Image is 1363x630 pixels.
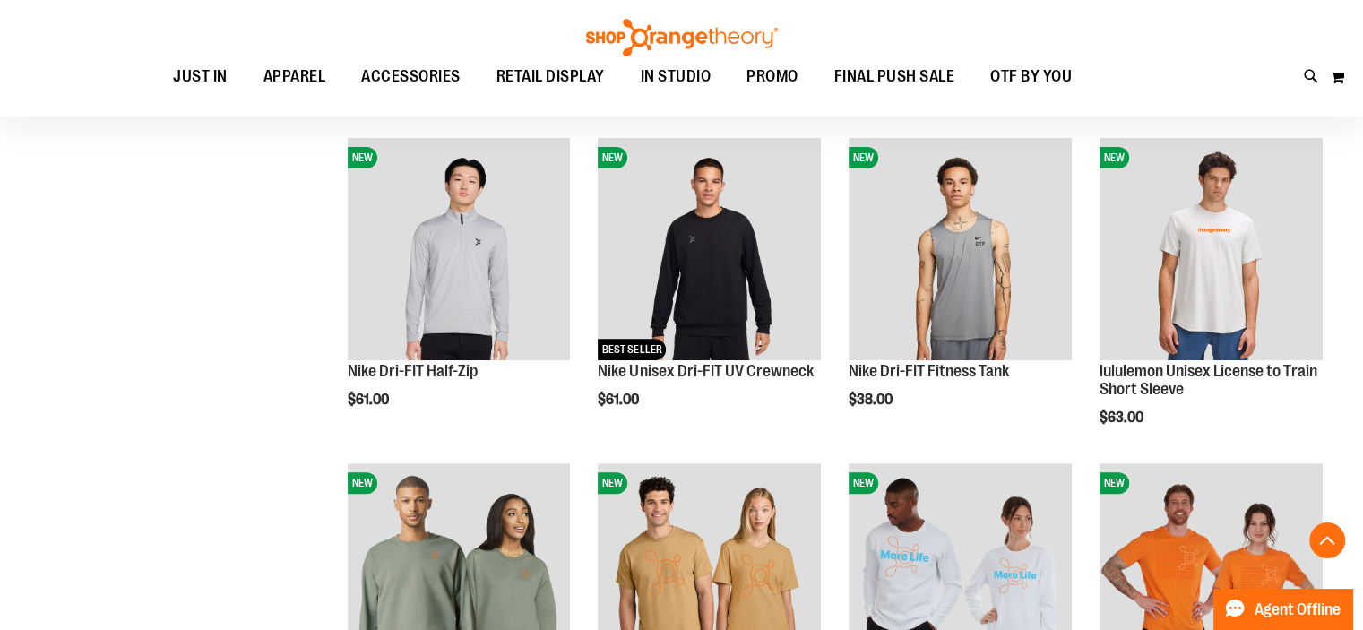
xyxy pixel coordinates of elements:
[598,339,666,360] span: BEST SELLER
[339,129,580,454] div: product
[348,138,571,364] a: Nike Dri-FIT Half-ZipNEW
[1100,147,1129,168] span: NEW
[173,56,228,97] span: JUST IN
[746,56,798,97] span: PROMO
[990,56,1072,97] span: OTF BY YOU
[361,56,461,97] span: ACCESSORIES
[1100,472,1129,494] span: NEW
[849,138,1072,364] a: Nike Dri-FIT Fitness TankNEW
[1100,138,1323,361] img: lululemon Unisex License to Train Short Sleeve
[348,147,377,168] span: NEW
[348,362,478,380] a: Nike Dri-FIT Half-Zip
[1100,138,1323,364] a: lululemon Unisex License to Train Short SleeveNEW
[849,362,1009,380] a: Nike Dri-FIT Fitness Tank
[598,138,821,364] a: Nike Unisex Dri-FIT UV CrewneckNEWBEST SELLER
[1255,601,1341,618] span: Agent Offline
[1100,362,1317,398] a: lululemon Unisex License to Train Short Sleeve
[641,56,712,97] span: IN STUDIO
[348,472,377,494] span: NEW
[1213,589,1352,630] button: Agent Offline
[1309,522,1345,558] button: Back To Top
[849,138,1072,361] img: Nike Dri-FIT Fitness Tank
[263,56,326,97] span: APPAREL
[1100,410,1146,426] span: $63.00
[598,362,813,380] a: Nike Unisex Dri-FIT UV Crewneck
[1091,129,1332,471] div: product
[598,472,627,494] span: NEW
[849,472,878,494] span: NEW
[598,147,627,168] span: NEW
[849,147,878,168] span: NEW
[583,19,781,56] img: Shop Orangetheory
[598,138,821,361] img: Nike Unisex Dri-FIT UV Crewneck
[496,56,605,97] span: RETAIL DISPLAY
[598,392,642,408] span: $61.00
[849,392,895,408] span: $38.00
[589,129,830,454] div: product
[348,392,392,408] span: $61.00
[840,129,1081,454] div: product
[834,56,955,97] span: FINAL PUSH SALE
[348,138,571,361] img: Nike Dri-FIT Half-Zip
